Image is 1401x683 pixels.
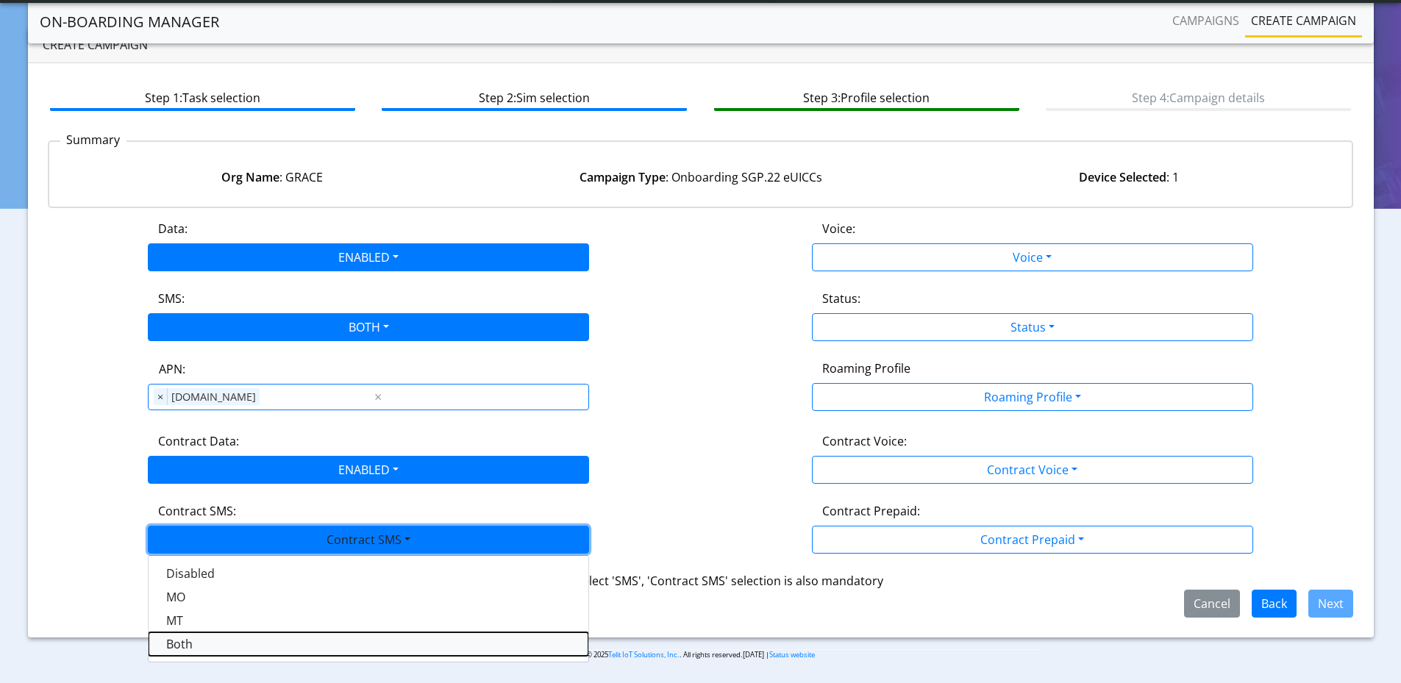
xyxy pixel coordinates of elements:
[812,313,1253,341] button: Status
[1046,83,1351,111] btn: Step 4: Campaign details
[48,572,1354,590] div: When you select 'SMS', 'Contract SMS' selection is also mandatory
[1252,590,1297,618] button: Back
[50,83,355,111] btn: Step 1: Task selection
[58,168,486,186] div: : GRACE
[812,243,1253,271] button: Voice
[158,220,188,237] label: Data:
[361,649,1040,660] p: © 2025 . All rights reserved.[DATE] |
[159,360,185,378] label: APN:
[822,220,855,237] label: Voice:
[221,169,279,185] strong: Org Name
[158,432,239,450] label: Contract Data:
[28,27,1374,63] div: Create campaign
[915,168,1343,186] div: : 1
[149,609,588,632] button: MT
[149,632,588,656] button: Both
[148,456,589,484] button: ENABLED
[1079,169,1166,185] strong: Device Selected
[608,650,680,659] a: Telit IoT Solutions, Inc.
[812,383,1253,411] button: Roaming Profile
[769,650,815,659] a: Status website
[60,131,126,149] p: Summary
[149,585,588,609] button: MO
[148,313,589,341] button: BOTH
[812,456,1253,484] button: Contract Voice
[40,7,219,37] a: On-Boarding Manager
[1184,590,1240,618] button: Cancel
[822,290,860,307] label: Status:
[812,526,1253,554] button: Contract Prepaid
[822,432,907,450] label: Contract Voice:
[1245,6,1362,35] a: Create campaign
[714,83,1019,111] btn: Step 3: Profile selection
[1166,6,1245,35] a: Campaigns
[168,388,260,406] span: [DOMAIN_NAME]
[372,388,385,406] span: Clear all
[382,83,687,111] btn: Step 2: Sim selection
[149,562,588,585] button: Disabled
[154,388,168,406] span: ×
[1308,590,1353,618] button: Next
[822,502,920,520] label: Contract Prepaid:
[148,243,589,271] button: ENABLED
[148,526,589,554] button: Contract SMS
[580,169,666,185] strong: Campaign Type
[158,502,236,520] label: Contract SMS:
[822,360,910,377] label: Roaming Profile
[486,168,914,186] div: : Onboarding SGP.22 eUICCs
[158,290,185,307] label: SMS:
[148,555,589,662] div: ENABLED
